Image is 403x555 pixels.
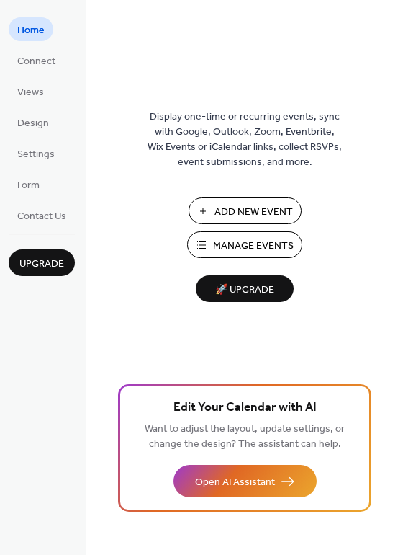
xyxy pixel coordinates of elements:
[9,203,75,227] a: Contact Us
[145,419,345,454] span: Want to adjust the layout, update settings, or change the design? The assistant can help.
[196,275,294,302] button: 🚀 Upgrade
[204,280,285,300] span: 🚀 Upgrade
[9,141,63,165] a: Settings
[214,205,293,220] span: Add New Event
[189,197,302,224] button: Add New Event
[17,178,40,193] span: Form
[187,231,302,258] button: Manage Events
[17,209,66,224] span: Contact Us
[148,110,342,170] span: Display one-time or recurring events, sync with Google, Outlook, Zoom, Eventbrite, Wix Events or ...
[9,249,75,276] button: Upgrade
[9,48,64,72] a: Connect
[195,475,275,490] span: Open AI Assistant
[173,398,317,418] span: Edit Your Calendar with AI
[9,79,53,103] a: Views
[9,110,58,134] a: Design
[17,85,44,100] span: Views
[17,116,49,131] span: Design
[17,54,55,69] span: Connect
[213,239,294,254] span: Manage Events
[9,17,53,41] a: Home
[9,172,48,196] a: Form
[19,257,64,272] span: Upgrade
[17,23,45,38] span: Home
[17,147,55,162] span: Settings
[173,465,317,497] button: Open AI Assistant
